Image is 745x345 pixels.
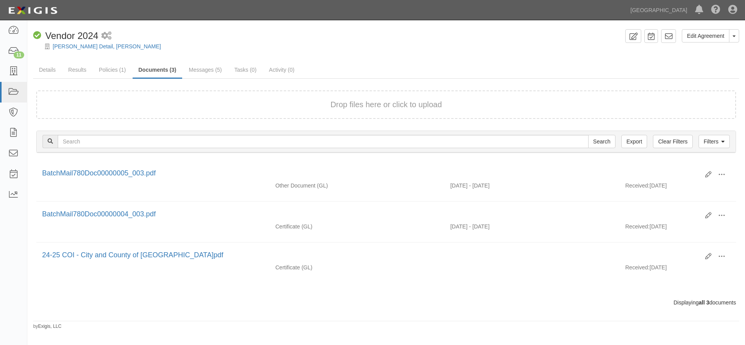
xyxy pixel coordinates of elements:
a: Policies (1) [93,62,131,78]
div: [DATE] [619,182,736,193]
a: BatchMail780Doc00000005_003.pdf [42,169,156,177]
a: Results [62,62,92,78]
div: General Liability [270,182,445,189]
a: [PERSON_NAME] Detail, [PERSON_NAME] [53,43,161,50]
p: Received: [625,182,649,189]
b: all 3 [699,299,709,306]
input: Search [588,135,616,148]
i: Help Center - Complianz [711,5,720,15]
div: General Liability [270,264,445,271]
a: [GEOGRAPHIC_DATA] [626,2,691,18]
a: Details [33,62,62,78]
a: Export [621,135,647,148]
a: Clear Filters [653,135,692,148]
div: BatchMail780Doc00000005_003.pdf [42,168,699,179]
div: [DATE] [619,223,736,234]
input: Search [58,135,589,148]
a: Tasks (0) [229,62,263,78]
a: Activity (0) [263,62,300,78]
a: Documents (3) [133,62,182,79]
i: 1 scheduled workflow [101,32,112,40]
div: 24-25 COI - City and County of San Francisco.pdf [42,250,699,260]
p: Received: [625,223,649,230]
div: Vendor 2024 [33,29,98,42]
i: Compliant [33,32,41,40]
img: logo-5460c22ac91f19d4615b14bd174203de0afe785f0fc80cf4dbbc73dc1793850b.png [6,4,60,18]
span: Vendor 2024 [45,30,98,41]
button: Drop files here or click to upload [330,99,442,110]
a: Edit Agreement [682,29,729,42]
div: Displaying documents [30,299,742,306]
div: Effective 06/15/2025 - Expiration 06/15/2026 [444,182,619,189]
p: Received: [625,264,649,271]
a: Filters [699,135,730,148]
a: 24-25 COI - City and County of [GEOGRAPHIC_DATA]pdf [42,251,223,259]
a: BatchMail780Doc00000004_003.pdf [42,210,156,218]
div: Effective 06/15/2025 - Expiration 06/15/2026 [444,223,619,230]
div: 11 [14,51,24,58]
div: [DATE] [619,264,736,275]
small: by [33,323,62,330]
div: BatchMail780Doc00000004_003.pdf [42,209,699,219]
a: Messages (5) [183,62,228,78]
a: Exigis, LLC [38,324,62,329]
div: General Liability [270,223,445,230]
